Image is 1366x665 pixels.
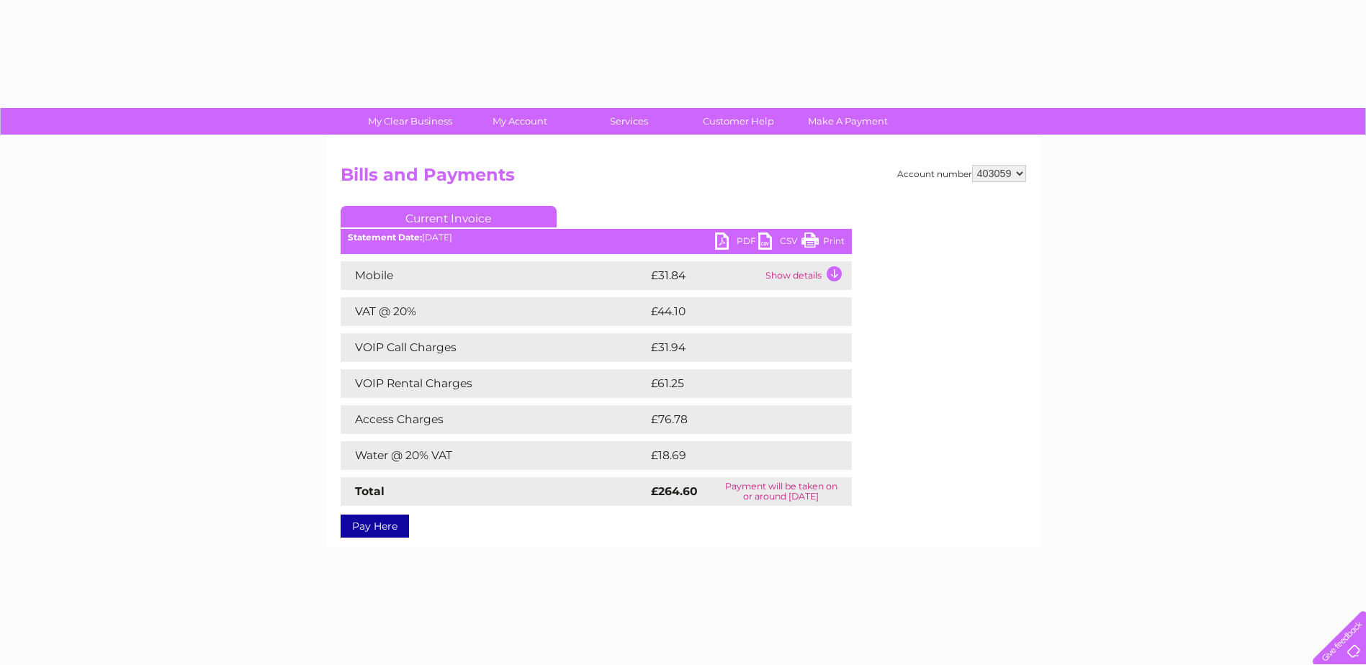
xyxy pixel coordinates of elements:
td: £61.25 [647,369,821,398]
a: Services [570,108,688,135]
a: CSV [758,232,801,253]
a: PDF [715,232,758,253]
b: Statement Date: [348,232,422,243]
h2: Bills and Payments [341,165,1026,192]
a: My Clear Business [351,108,469,135]
a: My Account [460,108,579,135]
td: VOIP Rental Charges [341,369,647,398]
div: [DATE] [341,232,852,243]
td: £18.69 [647,441,822,470]
strong: Total [355,484,385,498]
div: Account number [897,165,1026,182]
td: £44.10 [647,297,822,326]
a: Make A Payment [788,108,907,135]
a: Pay Here [341,515,409,538]
a: Print [801,232,845,253]
td: Access Charges [341,405,647,434]
td: £76.78 [647,405,823,434]
strong: £264.60 [651,484,698,498]
td: £31.84 [647,261,762,290]
td: VAT @ 20% [341,297,647,326]
a: Customer Help [679,108,798,135]
td: £31.94 [647,333,822,362]
td: Mobile [341,261,647,290]
td: Water @ 20% VAT [341,441,647,470]
td: VOIP Call Charges [341,333,647,362]
td: Show details [762,261,852,290]
a: Current Invoice [341,206,557,227]
td: Payment will be taken on or around [DATE] [711,477,852,506]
